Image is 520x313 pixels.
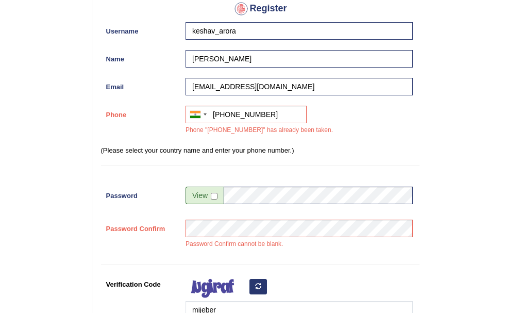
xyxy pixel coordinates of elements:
label: Password Confirm [101,220,181,234]
p: (Please select your country name and enter your phone number.) [101,145,420,155]
h4: Register [101,1,420,17]
label: Email [101,78,181,92]
div: India (भारत): +91 [186,106,210,123]
label: Password [101,187,181,201]
label: Verification Code [101,275,181,289]
label: Name [101,50,181,64]
label: Username [101,22,181,36]
input: +91 81234 56789 [186,106,307,123]
label: Phone [101,106,181,120]
input: Show/Hide Password [211,193,217,200]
